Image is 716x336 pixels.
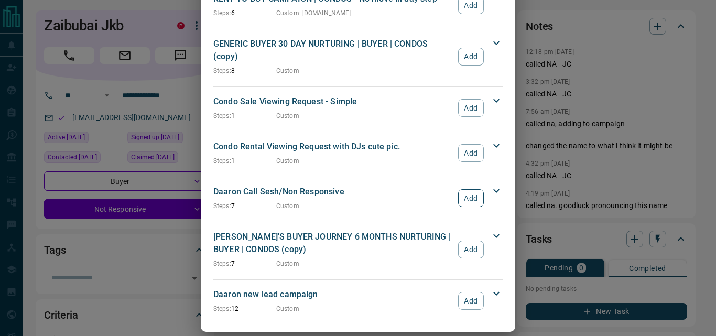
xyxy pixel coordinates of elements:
p: Condo Rental Viewing Request with DJs cute pic. [213,140,453,153]
span: Steps: [213,305,231,312]
p: 6 [213,8,276,18]
p: 1 [213,156,276,166]
p: Custom [276,156,299,166]
span: Steps: [213,112,231,120]
button: Add [458,48,484,66]
p: Condo Sale Viewing Request - Simple [213,95,453,108]
p: 8 [213,66,276,75]
button: Add [458,292,484,310]
p: Custom [276,66,299,75]
p: 7 [213,259,276,268]
div: Condo Sale Viewing Request - SimpleSteps:1CustomAdd [213,93,503,123]
p: 1 [213,111,276,121]
p: Custom [276,259,299,268]
p: Custom [276,304,299,313]
p: GENERIC BUYER 30 DAY NURTURING | BUYER | CONDOS (copy) [213,38,453,63]
span: Steps: [213,260,231,267]
p: [PERSON_NAME]'S BUYER JOURNEY 6 MONTHS NURTURING | BUYER | CONDOS (copy) [213,231,453,256]
div: GENERIC BUYER 30 DAY NURTURING | BUYER | CONDOS (copy)Steps:8CustomAdd [213,36,503,78]
div: [PERSON_NAME]'S BUYER JOURNEY 6 MONTHS NURTURING | BUYER | CONDOS (copy)Steps:7CustomAdd [213,229,503,270]
p: 12 [213,304,276,313]
p: Daaron Call Sesh/Non Responsive [213,186,453,198]
div: Daaron new lead campaignSteps:12CustomAdd [213,286,503,316]
span: Steps: [213,202,231,210]
div: Condo Rental Viewing Request with DJs cute pic.Steps:1CustomAdd [213,138,503,168]
p: Daaron new lead campaign [213,288,453,301]
p: Custom [276,201,299,211]
button: Add [458,189,484,207]
span: Steps: [213,157,231,165]
button: Add [458,241,484,258]
p: Custom [276,111,299,121]
button: Add [458,99,484,117]
p: 7 [213,201,276,211]
div: Daaron Call Sesh/Non ResponsiveSteps:7CustomAdd [213,183,503,213]
span: Steps: [213,67,231,74]
p: Custom : [DOMAIN_NAME] [276,8,351,18]
span: Steps: [213,9,231,17]
button: Add [458,144,484,162]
